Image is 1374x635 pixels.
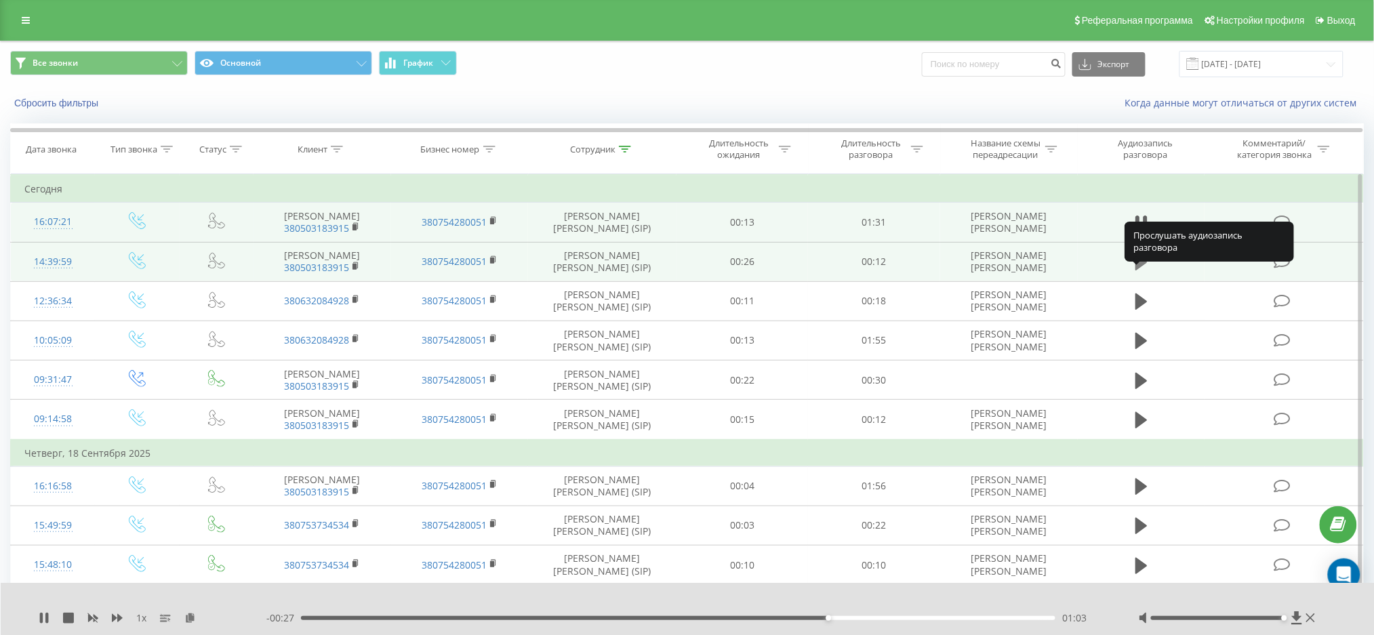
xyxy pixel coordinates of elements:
td: 00:03 [676,506,809,545]
td: [PERSON_NAME] [PERSON_NAME] (SIP) [528,506,676,545]
a: 380754280051 [422,333,487,346]
td: [PERSON_NAME] [PERSON_NAME] (SIP) [528,400,676,440]
div: Бизнес номер [421,144,480,155]
td: 00:30 [808,361,940,400]
td: [PERSON_NAME] [254,400,391,440]
a: 380753734534 [284,558,349,571]
div: 09:14:58 [24,406,81,432]
div: Клиент [298,144,327,155]
div: Статус [199,144,226,155]
span: Настройки профиля [1217,15,1305,26]
a: 380754280051 [422,479,487,492]
div: Open Intercom Messenger [1328,558,1360,591]
td: [PERSON_NAME] [254,466,391,506]
td: [PERSON_NAME] [PERSON_NAME] (SIP) [528,281,676,321]
td: [PERSON_NAME] [PERSON_NAME] (SIP) [528,546,676,585]
td: [PERSON_NAME] [PERSON_NAME] [940,400,1078,440]
td: [PERSON_NAME] [254,361,391,400]
a: 380503183915 [284,419,349,432]
a: 380754280051 [422,558,487,571]
a: 380503183915 [284,261,349,274]
a: 380753734534 [284,518,349,531]
div: Длительность ожидания [703,138,775,161]
button: График [379,51,457,75]
td: [PERSON_NAME] [PERSON_NAME] [940,506,1078,545]
td: 00:04 [676,466,809,506]
a: 380632084928 [284,294,349,307]
a: 380754280051 [422,373,487,386]
td: 00:12 [808,242,940,281]
span: 1 x [136,611,146,625]
div: Дата звонка [26,144,77,155]
div: 14:39:59 [24,249,81,275]
span: Выход [1327,15,1356,26]
span: Реферальная программа [1082,15,1193,26]
a: 380754280051 [422,518,487,531]
td: Сегодня [11,176,1364,203]
a: 380503183915 [284,485,349,498]
td: 00:13 [676,203,809,242]
td: [PERSON_NAME] [PERSON_NAME] [940,281,1078,321]
td: 00:22 [808,506,940,545]
a: 380503183915 [284,380,349,392]
a: 380503183915 [284,222,349,234]
div: 15:48:10 [24,552,81,578]
div: 16:07:21 [24,209,81,235]
td: [PERSON_NAME] [254,242,391,281]
a: 380754280051 [422,294,487,307]
span: Все звонки [33,58,78,68]
div: Длительность разговора [835,138,908,161]
td: 00:10 [808,546,940,585]
td: [PERSON_NAME] [PERSON_NAME] (SIP) [528,321,676,360]
button: Экспорт [1072,52,1146,77]
td: [PERSON_NAME] [PERSON_NAME] [940,203,1078,242]
td: [PERSON_NAME] [PERSON_NAME] (SIP) [528,203,676,242]
div: Комментарий/категория звонка [1235,138,1314,161]
div: Тип звонка [110,144,157,155]
td: [PERSON_NAME] [PERSON_NAME] [940,321,1078,360]
td: 00:26 [676,242,809,281]
a: 380754280051 [422,255,487,268]
td: 00:10 [676,546,809,585]
a: 380754280051 [422,216,487,228]
div: Сотрудник [570,144,615,155]
div: Accessibility label [826,615,831,621]
td: [PERSON_NAME] [PERSON_NAME] (SIP) [528,242,676,281]
div: Название схемы переадресации [969,138,1042,161]
td: [PERSON_NAME] [PERSON_NAME] [940,546,1078,585]
td: 00:22 [676,361,809,400]
td: 00:15 [676,400,809,440]
td: [PERSON_NAME] [254,203,391,242]
button: Основной [195,51,372,75]
td: [PERSON_NAME] [PERSON_NAME] (SIP) [528,361,676,400]
div: Аудиозапись разговора [1102,138,1190,161]
input: Поиск по номеру [922,52,1066,77]
div: 16:16:58 [24,473,81,499]
td: [PERSON_NAME] [PERSON_NAME] [940,242,1078,281]
td: [PERSON_NAME] [PERSON_NAME] (SIP) [528,466,676,506]
div: Accessibility label [1282,615,1287,621]
div: 12:36:34 [24,288,81,314]
span: 01:03 [1062,611,1087,625]
td: 00:11 [676,281,809,321]
td: 00:18 [808,281,940,321]
td: 00:13 [676,321,809,360]
a: 380754280051 [422,413,487,426]
a: 380632084928 [284,333,349,346]
button: Все звонки [10,51,188,75]
span: График [404,58,434,68]
div: 09:31:47 [24,367,81,393]
td: 01:31 [808,203,940,242]
div: 15:49:59 [24,512,81,539]
td: Четверг, 18 Сентября 2025 [11,440,1364,467]
td: [PERSON_NAME] [PERSON_NAME] [940,466,1078,506]
a: Когда данные могут отличаться от других систем [1125,96,1364,109]
td: 01:55 [808,321,940,360]
button: Сбросить фильтры [10,97,105,109]
td: 01:56 [808,466,940,506]
div: Прослушать аудиозапись разговора [1125,222,1294,262]
div: 10:05:09 [24,327,81,354]
td: 00:12 [808,400,940,440]
span: - 00:27 [266,611,301,625]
